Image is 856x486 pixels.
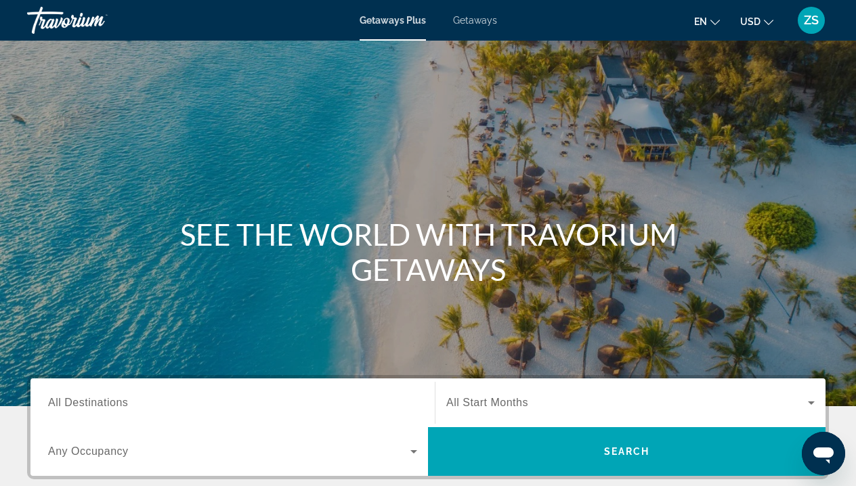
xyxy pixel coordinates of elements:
span: ZS [804,14,819,27]
span: Any Occupancy [48,445,129,457]
span: en [694,16,707,27]
span: All Destinations [48,397,128,408]
button: Change language [694,12,720,31]
iframe: Кнопка запуска окна обмена сообщениями [802,432,845,475]
a: Getaways [453,15,497,26]
button: Change currency [740,12,773,31]
div: Search widget [30,378,826,476]
a: Getaways Plus [360,15,426,26]
a: Travorium [27,3,163,38]
span: USD [740,16,761,27]
span: Search [604,446,650,457]
span: All Start Months [446,397,528,408]
button: User Menu [794,6,829,35]
h1: SEE THE WORLD WITH TRAVORIUM GETAWAYS [174,217,682,287]
button: Search [428,427,826,476]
